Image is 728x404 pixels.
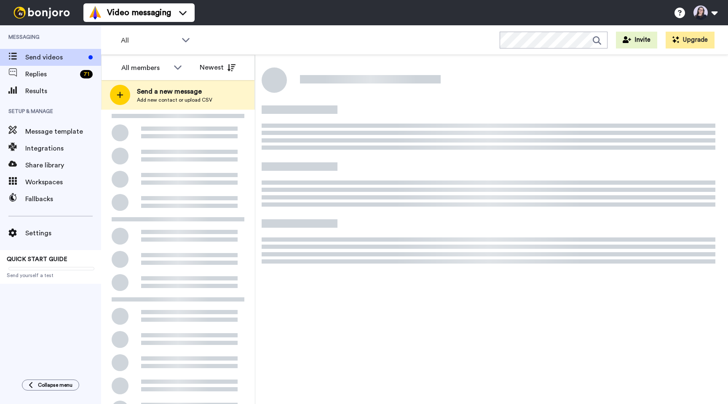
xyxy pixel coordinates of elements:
[193,59,242,76] button: Newest
[25,52,85,62] span: Send videos
[7,272,94,279] span: Send yourself a test
[121,35,177,46] span: All
[25,177,101,187] span: Workspaces
[137,86,212,97] span: Send a new message
[137,97,212,103] span: Add new contact or upload CSV
[10,7,73,19] img: bj-logo-header-white.svg
[25,86,101,96] span: Results
[80,70,93,78] div: 71
[25,160,101,170] span: Share library
[25,69,77,79] span: Replies
[38,382,72,388] span: Collapse menu
[616,32,657,48] button: Invite
[88,6,102,19] img: vm-color.svg
[25,194,101,204] span: Fallbacks
[666,32,715,48] button: Upgrade
[25,228,101,238] span: Settings
[25,143,101,154] span: Integrations
[7,256,67,262] span: QUICK START GUIDE
[107,7,171,19] span: Video messaging
[22,380,79,391] button: Collapse menu
[121,63,169,73] div: All members
[25,127,101,137] span: Message template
